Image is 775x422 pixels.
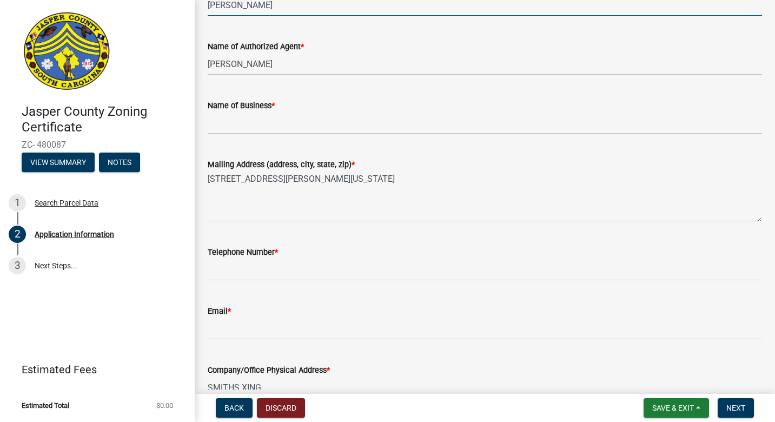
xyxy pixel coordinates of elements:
img: Jasper County, South Carolina [22,11,112,93]
span: Save & Exit [652,404,694,412]
label: Name of Business [208,102,275,110]
div: 2 [9,226,26,243]
button: Notes [99,153,140,172]
label: Mailing Address (address, city, state, zip) [208,161,355,169]
label: Company/Office Physical Address [208,367,330,374]
button: Next [718,398,754,418]
div: Application Information [35,230,114,238]
a: Estimated Fees [9,359,177,380]
label: Telephone Number [208,249,278,256]
span: Estimated Total [22,402,69,409]
label: Name of Authorized Agent [208,43,304,51]
button: Save & Exit [644,398,709,418]
span: $0.00 [156,402,173,409]
wm-modal-confirm: Summary [22,159,95,167]
button: Discard [257,398,305,418]
wm-modal-confirm: Notes [99,159,140,167]
span: Back [224,404,244,412]
button: Back [216,398,253,418]
div: Search Parcel Data [35,199,98,207]
div: 1 [9,194,26,212]
span: Next [726,404,745,412]
label: Email [208,308,231,315]
div: 3 [9,257,26,274]
button: View Summary [22,153,95,172]
span: ZC- 480087 [22,140,173,150]
h4: Jasper County Zoning Certificate [22,104,186,135]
